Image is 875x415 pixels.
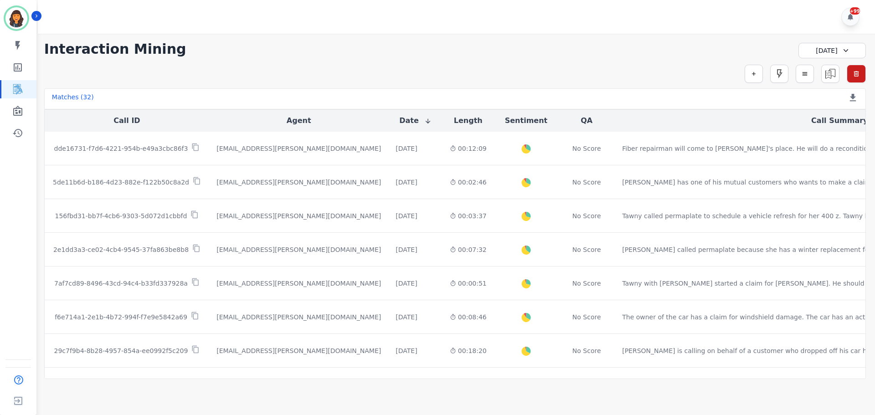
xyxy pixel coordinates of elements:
button: QA [581,115,592,126]
div: 00:07:32 [450,245,487,254]
div: [EMAIL_ADDRESS][PERSON_NAME][DOMAIN_NAME] [216,245,381,254]
div: [EMAIL_ADDRESS][PERSON_NAME][DOMAIN_NAME] [216,144,381,153]
div: [EMAIL_ADDRESS][PERSON_NAME][DOMAIN_NAME] [216,279,381,288]
img: Bordered avatar [5,7,27,29]
div: 00:00:51 [450,279,487,288]
div: Matches ( 32 ) [52,92,94,105]
p: dde16731-f7d6-4221-954b-e49a3cbc86f3 [54,144,188,153]
div: No Score [572,178,601,187]
div: [DATE] [396,178,417,187]
button: Call ID [113,115,140,126]
div: 00:03:37 [450,211,487,220]
div: +99 [850,7,860,15]
p: 2e1dd3a3-ce02-4cb4-9545-37fa863be8b8 [53,245,189,254]
div: [DATE] [798,43,866,58]
div: [DATE] [396,144,417,153]
div: [DATE] [396,211,417,220]
button: Date [399,115,432,126]
div: No Score [572,144,601,153]
p: 29c7f9b4-8b28-4957-854a-ee0992f5c209 [54,346,188,355]
div: No Score [572,279,601,288]
div: 00:18:20 [450,346,487,355]
div: [EMAIL_ADDRESS][PERSON_NAME][DOMAIN_NAME] [216,178,381,187]
button: Sentiment [505,115,547,126]
div: 00:08:46 [450,313,487,322]
div: No Score [572,346,601,355]
div: [DATE] [396,313,417,322]
div: [DATE] [396,279,417,288]
button: Agent [287,115,311,126]
p: 7af7cd89-8496-43cd-94c4-b33fd337928a [54,279,188,288]
div: 00:02:46 [450,178,487,187]
button: Length [454,115,483,126]
button: Call Summary [811,115,868,126]
div: [EMAIL_ADDRESS][PERSON_NAME][DOMAIN_NAME] [216,346,381,355]
div: No Score [572,313,601,322]
h1: Interaction Mining [44,41,186,57]
div: No Score [572,211,601,220]
div: [EMAIL_ADDRESS][PERSON_NAME][DOMAIN_NAME] [216,313,381,322]
p: 156fbd31-bb7f-4cb6-9303-5d072d1cbbfd [55,211,187,220]
p: 5de11b6d-b186-4d23-882e-f122b50c8a2d [53,178,189,187]
div: [EMAIL_ADDRESS][PERSON_NAME][DOMAIN_NAME] [216,211,381,220]
div: [DATE] [396,346,417,355]
div: 00:12:09 [450,144,487,153]
div: No Score [572,245,601,254]
div: [DATE] [396,245,417,254]
p: f6e714a1-2e1b-4b72-994f-f7e9e5842a69 [55,313,187,322]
